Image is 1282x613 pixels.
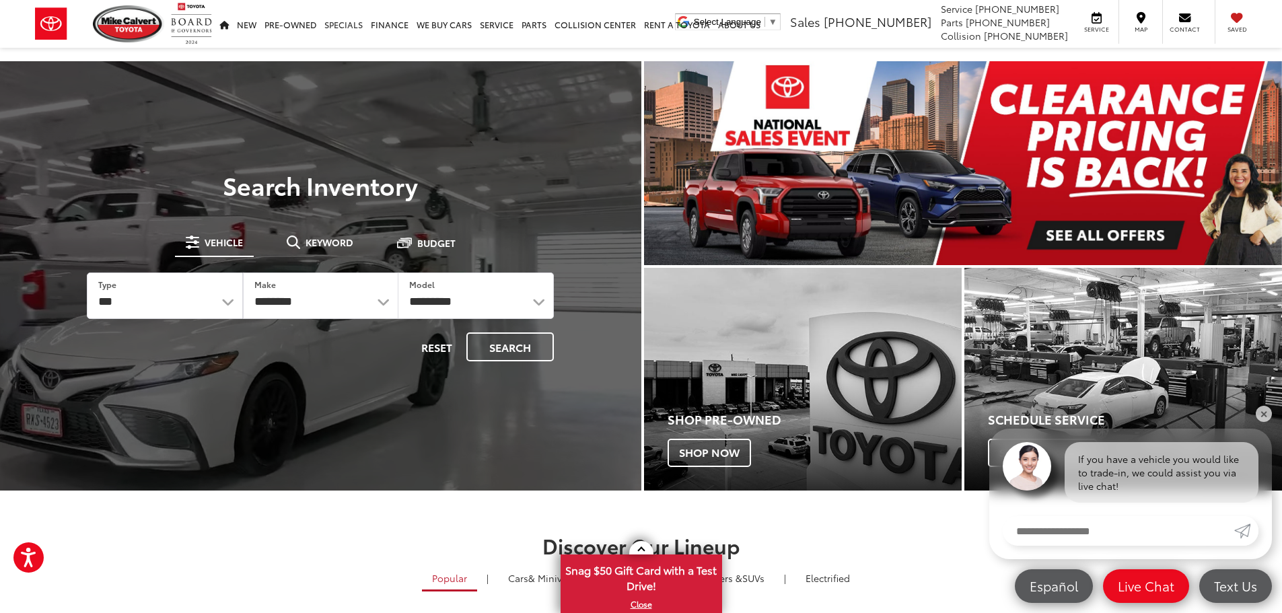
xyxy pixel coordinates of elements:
[98,279,116,290] label: Type
[483,571,492,585] li: |
[975,2,1059,15] span: [PHONE_NUMBER]
[668,439,751,467] span: Shop Now
[1199,569,1272,603] a: Text Us
[1103,569,1189,603] a: Live Chat
[988,413,1282,427] h4: Schedule Service
[964,268,1282,491] a: Schedule Service Schedule Now
[668,413,962,427] h4: Shop Pre-Owned
[644,268,962,491] a: Shop Pre-Owned Shop Now
[57,172,585,199] h3: Search Inventory
[422,567,477,591] a: Popular
[781,571,789,585] li: |
[764,17,765,27] span: ​
[673,567,775,589] a: SUVs
[1081,25,1112,34] span: Service
[306,238,353,247] span: Keyword
[562,556,721,597] span: Snag $50 Gift Card with a Test Drive!
[1065,442,1258,503] div: If you have a vehicle you would like to trade-in, we could assist you via live chat!
[941,2,972,15] span: Service
[205,238,243,247] span: Vehicle
[498,567,583,589] a: Cars
[410,332,464,361] button: Reset
[964,268,1282,491] div: Toyota
[1023,577,1085,594] span: Español
[1003,442,1051,491] img: Agent profile photo
[644,268,962,491] div: Toyota
[941,15,963,29] span: Parts
[795,567,860,589] a: Electrified
[1207,577,1264,594] span: Text Us
[1111,577,1181,594] span: Live Chat
[941,29,981,42] span: Collision
[528,571,573,585] span: & Minivan
[409,279,435,290] label: Model
[769,17,777,27] span: ▼
[966,15,1050,29] span: [PHONE_NUMBER]
[466,332,554,361] button: Search
[1234,516,1258,546] a: Submit
[254,279,276,290] label: Make
[1003,516,1234,546] input: Enter your message
[984,29,1068,42] span: [PHONE_NUMBER]
[1126,25,1155,34] span: Map
[1170,25,1200,34] span: Contact
[988,439,1097,467] span: Schedule Now
[790,13,820,30] span: Sales
[167,534,1116,556] h2: Discover Our Lineup
[1015,569,1093,603] a: Español
[93,5,164,42] img: Mike Calvert Toyota
[824,13,931,30] span: [PHONE_NUMBER]
[417,238,456,248] span: Budget
[1222,25,1252,34] span: Saved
